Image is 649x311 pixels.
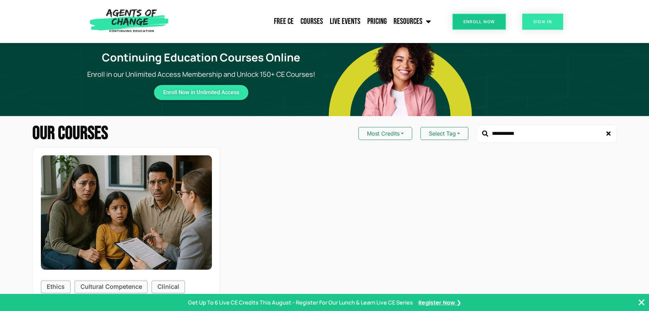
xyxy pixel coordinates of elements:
[41,155,212,269] img: Supporting Clients Facing Political Anxiety and Immigration Fears (2 Cultural Competency CE Credit)
[522,14,563,30] a: SIGN IN
[418,298,461,307] a: Register Now ❯
[172,13,434,30] nav: Menu
[78,69,324,80] p: Enroll in our Unlimited Access Membership and Unlock 150+ CE Courses!
[297,13,326,30] a: Courses
[326,13,364,30] a: Live Events
[47,282,65,292] p: Ethics
[82,51,320,64] h1: Continuing Education Courses Online
[157,282,179,292] p: Clinical
[390,13,434,30] a: Resources
[533,19,552,24] span: SIGN IN
[637,298,646,307] button: Close Banner
[271,13,297,30] a: Free CE
[364,13,390,30] a: Pricing
[32,124,108,143] h2: Our Courses
[463,19,495,24] span: Enroll Now
[358,127,412,140] button: Most Credits
[452,14,506,30] a: Enroll Now
[420,127,468,140] button: Select Tag
[188,298,413,307] p: Get Up To 6 Live CE Credits This August - Register For Our Lunch & Learn Live CE Series
[163,90,239,95] span: Enroll Now in Unlimited Access
[80,282,142,292] p: Cultural Competence
[154,85,248,100] a: Enroll Now in Unlimited Access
